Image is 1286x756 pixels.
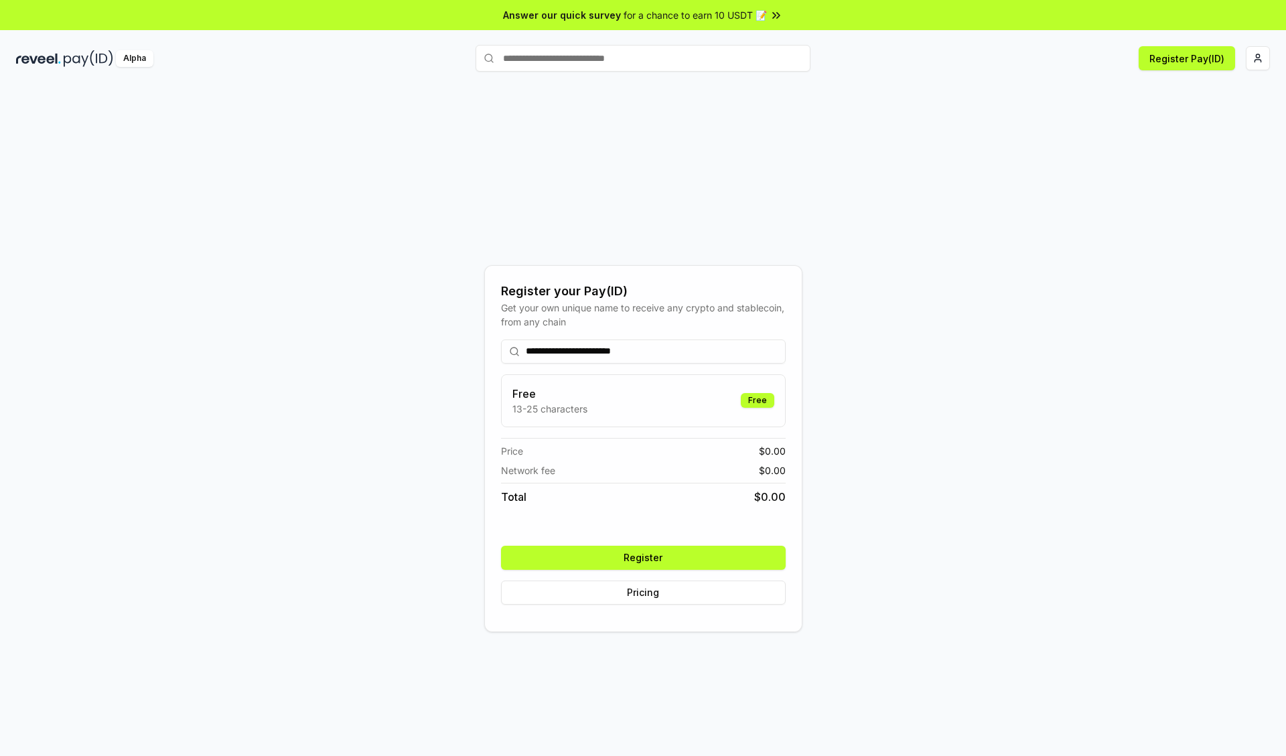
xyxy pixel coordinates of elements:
[501,301,786,329] div: Get your own unique name to receive any crypto and stablecoin, from any chain
[512,402,587,416] p: 13-25 characters
[1139,46,1235,70] button: Register Pay(ID)
[501,581,786,605] button: Pricing
[501,463,555,477] span: Network fee
[501,489,526,505] span: Total
[503,8,621,22] span: Answer our quick survey
[741,393,774,408] div: Free
[501,282,786,301] div: Register your Pay(ID)
[64,50,113,67] img: pay_id
[512,386,587,402] h3: Free
[759,444,786,458] span: $ 0.00
[501,546,786,570] button: Register
[759,463,786,477] span: $ 0.00
[16,50,61,67] img: reveel_dark
[116,50,153,67] div: Alpha
[501,444,523,458] span: Price
[754,489,786,505] span: $ 0.00
[624,8,767,22] span: for a chance to earn 10 USDT 📝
